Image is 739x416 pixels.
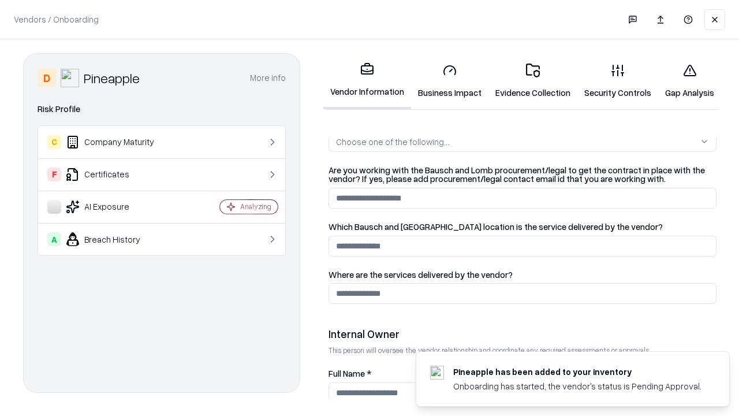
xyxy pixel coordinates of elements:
[323,53,411,109] a: Vendor Information
[47,200,185,214] div: AI Exposure
[84,69,140,87] div: Pineapple
[329,369,716,378] label: Full Name *
[38,102,286,116] div: Risk Profile
[38,69,56,87] div: D
[329,222,716,231] label: Which Bausch and [GEOGRAPHIC_DATA] location is the service delivered by the vendor?
[47,135,185,149] div: Company Maturity
[453,380,701,392] div: Onboarding has started, the vendor's status is Pending Approval.
[577,54,658,108] a: Security Controls
[329,346,716,355] p: This person will oversee the vendor relationship and coordinate any required assessments or appro...
[250,68,286,88] button: More info
[47,168,185,181] div: Certificates
[453,366,701,378] div: Pineapple has been added to your inventory
[411,54,488,108] a: Business Impact
[329,270,716,279] label: Where are the services delivered by the vendor?
[61,69,79,87] img: Pineapple
[329,131,716,152] button: Choose one of the following...
[14,13,99,25] p: Vendors / Onboarding
[430,366,444,380] img: pineappleenergy.com
[658,54,721,108] a: Gap Analysis
[240,202,271,211] div: Analyzing
[329,327,716,341] div: Internal Owner
[47,232,185,246] div: Breach History
[336,136,449,148] div: Choose one of the following...
[488,54,577,108] a: Evidence Collection
[47,135,61,149] div: C
[47,232,61,246] div: A
[329,166,716,183] label: Are you working with the Bausch and Lomb procurement/legal to get the contract in place with the ...
[47,168,61,181] div: F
